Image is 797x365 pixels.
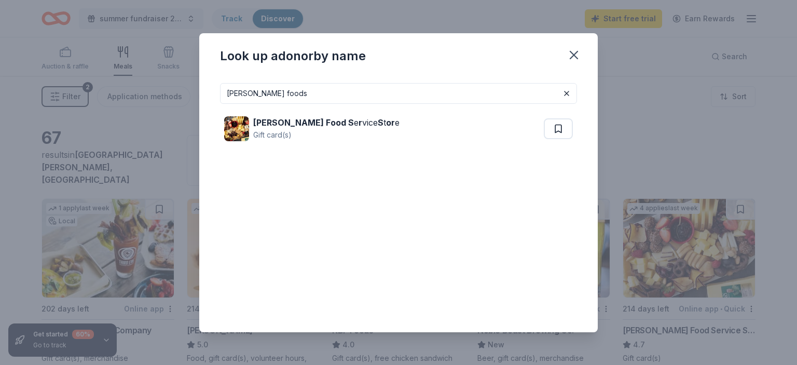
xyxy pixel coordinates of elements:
img: Image for Gordon Food Service Store [224,116,249,141]
strong: r [359,117,362,128]
div: Gift card(s) [253,129,400,141]
strong: [PERSON_NAME] Food S [253,117,354,128]
div: e vice t e [253,116,400,129]
div: Look up a donor by name [220,48,366,64]
strong: or [386,117,395,128]
input: Search [220,83,577,104]
strong: S [378,117,383,128]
